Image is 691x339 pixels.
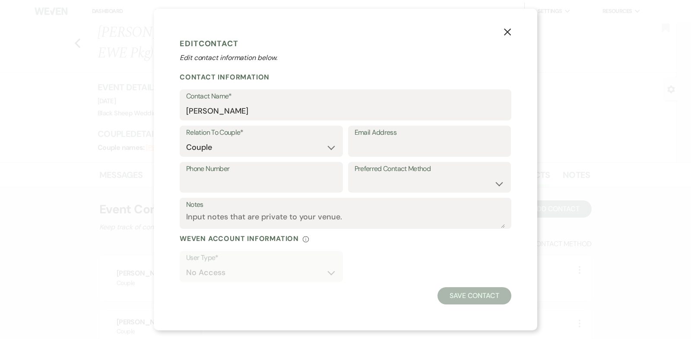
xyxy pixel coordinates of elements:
h1: Edit Contact [180,37,511,50]
h2: Contact Information [180,73,511,82]
input: First and Last Name [186,103,505,120]
label: Email Address [355,127,505,139]
button: Save Contact [437,287,511,304]
p: Edit contact information below. [180,53,511,63]
label: Relation To Couple* [186,127,336,139]
div: Weven Account Information [180,234,511,243]
label: User Type* [186,252,336,264]
label: Phone Number [186,163,336,175]
label: Notes [186,199,505,211]
label: Contact Name* [186,90,505,103]
label: Preferred Contact Method [355,163,505,175]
